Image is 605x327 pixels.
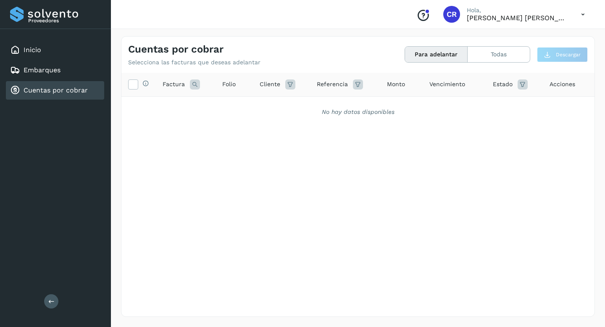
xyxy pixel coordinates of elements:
span: Estado [493,80,513,89]
div: No hay datos disponibles [132,108,584,116]
button: Todas [468,47,530,62]
span: Vencimiento [429,80,465,89]
h4: Cuentas por cobrar [128,43,224,55]
p: Selecciona las facturas que deseas adelantar [128,59,260,66]
p: CARLOS RODOLFO BELLI PEDRAZA [467,14,568,22]
a: Embarques [24,66,60,74]
div: Embarques [6,61,104,79]
a: Cuentas por cobrar [24,86,88,94]
span: Factura [163,80,185,89]
span: Referencia [317,80,348,89]
span: Acciones [550,80,575,89]
span: Monto [387,80,405,89]
span: Cliente [260,80,280,89]
a: Inicio [24,46,41,54]
span: Descargar [556,51,581,58]
span: Folio [222,80,236,89]
button: Para adelantar [405,47,468,62]
button: Descargar [537,47,588,62]
div: Cuentas por cobrar [6,81,104,100]
div: Inicio [6,41,104,59]
p: Proveedores [28,18,101,24]
p: Hola, [467,7,568,14]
